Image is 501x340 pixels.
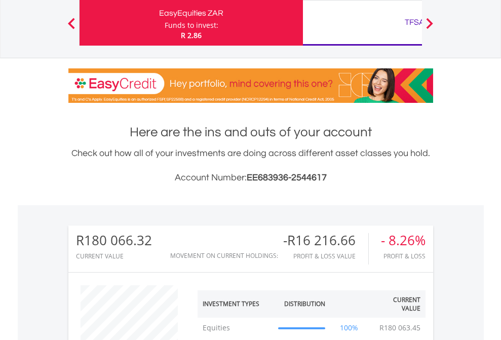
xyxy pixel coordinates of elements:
div: R180 066.32 [76,233,152,248]
div: - 8.26% [381,233,426,248]
td: 100% [330,318,368,338]
div: -R16 216.66 [283,233,368,248]
td: Equities [198,318,274,338]
th: Investment Types [198,290,274,318]
td: R180 063.45 [374,318,426,338]
img: EasyCredit Promotion Banner [68,68,433,103]
th: Current Value [368,290,426,318]
div: CURRENT VALUE [76,253,152,259]
h3: Account Number: [68,171,433,185]
div: Funds to invest: [165,20,218,30]
div: EasyEquities ZAR [86,6,297,20]
div: Profit & Loss Value [283,253,368,259]
h1: Here are the ins and outs of your account [68,123,433,141]
div: Check out how all of your investments are doing across different asset classes you hold. [68,146,433,185]
button: Next [419,23,440,33]
span: R 2.86 [181,30,202,40]
div: Movement on Current Holdings: [170,252,278,259]
button: Previous [61,23,82,33]
div: Distribution [284,299,325,308]
div: Profit & Loss [381,253,426,259]
span: EE683936-2544617 [247,173,327,182]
